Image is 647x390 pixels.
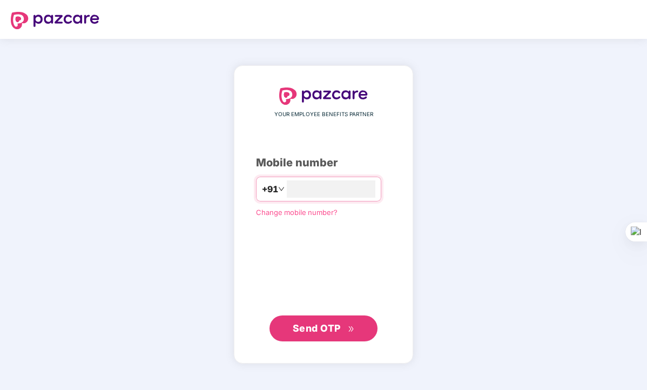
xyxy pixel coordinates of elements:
img: logo [279,88,368,105]
span: Send OTP [293,322,341,334]
a: Change mobile number? [256,208,338,217]
div: Mobile number [256,154,391,171]
span: +91 [262,183,278,196]
span: double-right [348,326,355,333]
span: YOUR EMPLOYEE BENEFITS PARTNER [274,110,373,119]
img: logo [11,12,99,29]
span: down [278,186,285,192]
button: Send OTPdouble-right [269,315,378,341]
